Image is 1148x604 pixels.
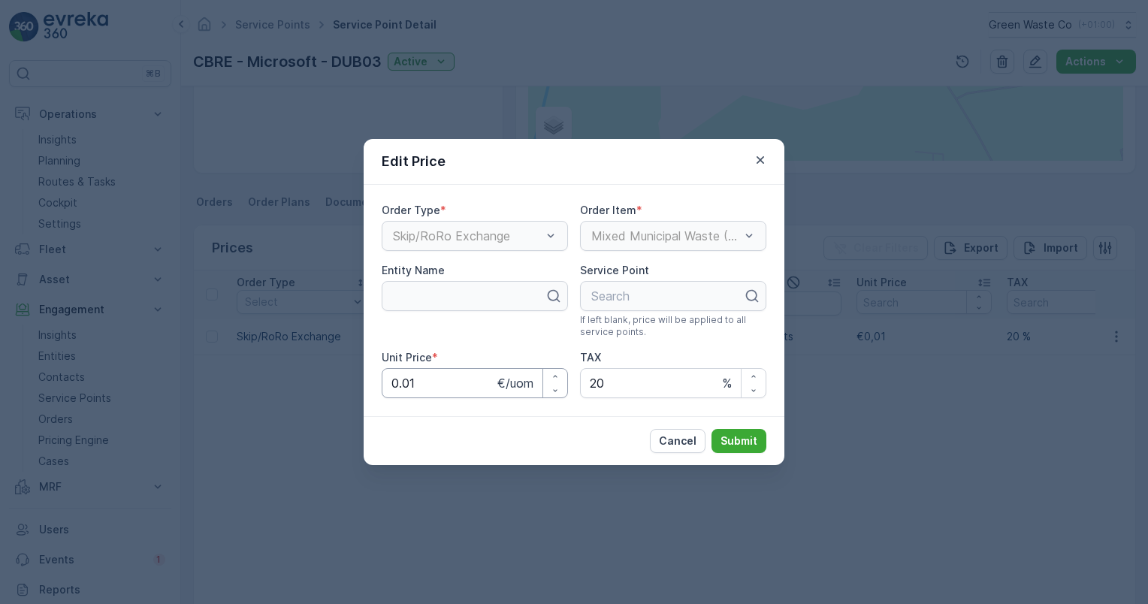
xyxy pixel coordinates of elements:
[580,204,636,216] label: Order Item
[722,374,732,392] p: %
[721,433,757,448] p: Submit
[382,204,440,216] label: Order Type
[580,314,766,338] span: If left blank, price will be applied to all service points.
[382,151,446,172] p: Edit Price
[659,433,696,448] p: Cancel
[382,264,445,276] label: Entity Name
[382,351,432,364] label: Unit Price
[580,264,649,276] label: Service Point
[497,374,533,392] p: €/uom
[650,429,705,453] button: Cancel
[711,429,766,453] button: Submit
[580,351,601,364] label: TAX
